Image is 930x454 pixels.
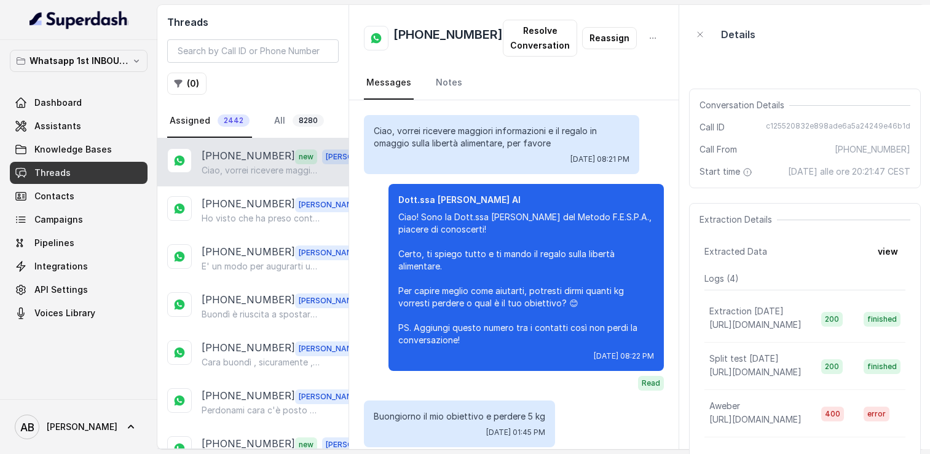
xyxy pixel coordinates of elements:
[821,312,843,327] span: 200
[202,436,295,452] p: [PHONE_NUMBER]
[709,367,802,377] span: [URL][DOMAIN_NAME]
[10,115,148,137] a: Assistants
[202,388,295,404] p: [PHONE_NUMBER]
[202,404,320,416] p: Perdonami cara c'è posto a [DATE] allora , buona serata
[34,167,71,179] span: Threads
[709,305,784,317] p: Extraction [DATE]
[167,105,252,138] a: Assigned2442
[295,197,364,212] span: [PERSON_NAME]
[34,97,82,109] span: Dashboard
[202,292,295,308] p: [PHONE_NUMBER]
[202,244,295,260] p: [PHONE_NUMBER]
[202,212,320,225] p: Ho visto che ha preso contatto con la mia assistente Asia , le auguro una buona giornata
[699,143,737,156] span: Call From
[864,312,900,327] span: finished
[10,232,148,254] a: Pipelines
[699,121,725,133] span: Call ID
[10,185,148,207] a: Contacts
[10,279,148,301] a: API Settings
[34,143,112,156] span: Knowledge Bases
[709,400,740,412] p: Aweber
[202,356,320,368] p: Cara buondì , sicuramente , puoi controllare nei registri di whats app o nelle chiamate perse ..
[30,10,128,30] img: light.svg
[582,27,637,49] button: Reassign
[10,209,148,231] a: Campaigns
[709,319,802,330] span: [URL][DOMAIN_NAME]
[293,114,324,127] span: 8280
[864,407,889,421] span: error
[34,284,88,296] span: API Settings
[167,105,339,138] nav: Tabs
[364,66,414,100] a: Messages
[821,407,844,421] span: 400
[486,428,545,437] span: [DATE] 01:45 PM
[594,351,654,361] span: [DATE] 08:22 PM
[30,54,128,68] p: Whatsapp 1st INBOUND Workspace
[10,50,148,72] button: Whatsapp 1st INBOUND Workspace
[10,302,148,324] a: Voices Library
[398,194,654,206] p: Dott.ssa [PERSON_NAME] AI
[10,255,148,277] a: Integrations
[10,138,148,161] a: Knowledge Bases
[167,73,207,95] button: (0)
[374,125,629,149] p: Ciao, vorrei ricevere maggiori informazioni e il regalo in omaggio sulla libertà alimentare, per ...
[202,196,295,212] p: [PHONE_NUMBER]
[709,352,779,365] p: Split test [DATE]
[374,410,545,423] p: Buongiorno il mio obiettivo e perdere 5 kg
[218,114,250,127] span: 2442
[699,165,755,178] span: Start time
[295,149,317,164] span: new
[433,66,465,100] a: Notes
[704,273,905,285] p: Logs ( 4 )
[295,389,364,404] span: [PERSON_NAME]
[10,92,148,114] a: Dashboard
[393,26,503,50] h2: [PHONE_NUMBER]
[202,164,320,177] p: Ciao, vorrei ricevere maggiori informazioni e il regalo in omaggio sulla libertà alimentare, per ...
[202,260,320,273] p: E' un modo per augurarti una buona chiamata 🌺
[638,376,664,391] span: Read
[721,27,755,42] p: Details
[202,340,295,356] p: [PHONE_NUMBER]
[10,162,148,184] a: Threads
[322,437,391,452] span: [PERSON_NAME]
[202,148,295,164] p: [PHONE_NUMBER]
[295,293,364,308] span: [PERSON_NAME]
[295,341,364,356] span: [PERSON_NAME]
[34,307,95,319] span: Voices Library
[167,15,339,30] h2: Threads
[34,213,83,226] span: Campaigns
[47,421,117,433] span: [PERSON_NAME]
[34,237,74,249] span: Pipelines
[870,241,905,263] button: view
[272,105,326,138] a: All8280
[34,120,81,132] span: Assistants
[704,245,767,258] span: Extracted Data
[821,359,843,374] span: 200
[699,213,777,226] span: Extraction Details
[503,20,577,57] button: Resolve Conversation
[34,190,74,202] span: Contacts
[766,121,910,133] span: c125520832e898ade6a5a24249e46b1d
[788,165,910,178] span: [DATE] alle ore 20:21:47 CEST
[322,149,391,164] span: [PERSON_NAME]
[10,410,148,444] a: [PERSON_NAME]
[295,245,364,260] span: [PERSON_NAME]
[835,143,910,156] span: [PHONE_NUMBER]
[864,359,900,374] span: finished
[398,211,654,346] p: Ciao! Sono la Dott.ssa [PERSON_NAME] del Metodo F.E.S.P.A., piacere di conoscerti! Certo, ti spie...
[570,154,629,164] span: [DATE] 08:21 PM
[34,260,88,273] span: Integrations
[295,437,317,452] span: new
[202,308,320,321] p: Buondì è riuscita a spostare l'appuntamento ?
[709,414,802,424] span: [URL][DOMAIN_NAME]
[699,99,789,111] span: Conversation Details
[20,421,34,434] text: AB
[364,66,664,100] nav: Tabs
[167,39,339,63] input: Search by Call ID or Phone Number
